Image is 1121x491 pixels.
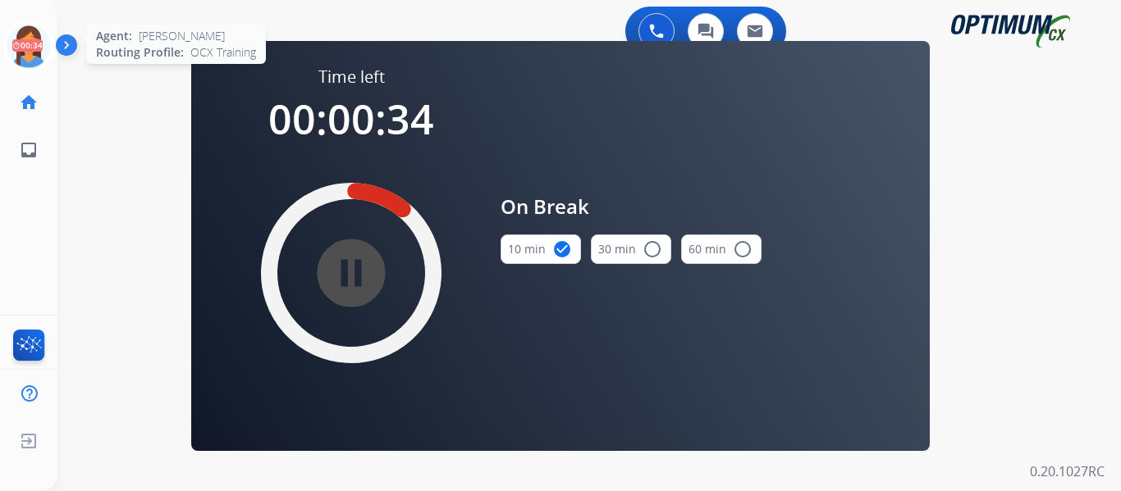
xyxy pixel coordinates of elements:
[1030,461,1105,481] p: 0.20.1027RC
[96,44,184,61] span: Routing Profile:
[591,234,671,264] button: 30 min
[139,28,225,44] span: [PERSON_NAME]
[318,66,385,89] span: Time left
[96,28,132,44] span: Agent:
[190,44,256,61] span: OCX Training
[552,239,572,259] mat-icon: check_circle
[268,91,434,147] span: 00:00:34
[501,234,581,264] button: 10 min
[733,239,753,259] mat-icon: radio_button_unchecked
[19,140,39,160] mat-icon: inbox
[501,192,762,221] span: On Break
[19,93,39,112] mat-icon: home
[341,263,361,283] mat-icon: pause_circle_filled
[681,234,762,264] button: 60 min
[643,239,662,259] mat-icon: radio_button_unchecked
